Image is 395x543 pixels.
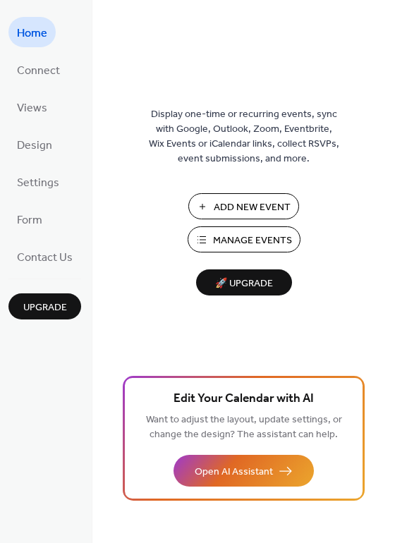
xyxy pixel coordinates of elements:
[205,274,284,293] span: 🚀 Upgrade
[8,204,51,234] a: Form
[17,97,47,119] span: Views
[214,200,291,215] span: Add New Event
[23,300,67,315] span: Upgrade
[17,135,52,157] span: Design
[174,389,314,409] span: Edit Your Calendar with AI
[8,92,56,122] a: Views
[174,455,314,487] button: Open AI Assistant
[17,209,42,231] span: Form
[8,54,68,85] a: Connect
[149,107,339,166] span: Display one-time or recurring events, sync with Google, Outlook, Zoom, Eventbrite, Wix Events or ...
[8,166,68,197] a: Settings
[17,60,60,82] span: Connect
[195,465,273,480] span: Open AI Assistant
[213,233,292,248] span: Manage Events
[188,193,299,219] button: Add New Event
[8,293,81,319] button: Upgrade
[17,172,59,194] span: Settings
[146,410,342,444] span: Want to adjust the layout, update settings, or change the design? The assistant can help.
[188,226,300,252] button: Manage Events
[17,247,73,269] span: Contact Us
[196,269,292,295] button: 🚀 Upgrade
[8,129,61,159] a: Design
[17,23,47,44] span: Home
[8,241,81,271] a: Contact Us
[8,17,56,47] a: Home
